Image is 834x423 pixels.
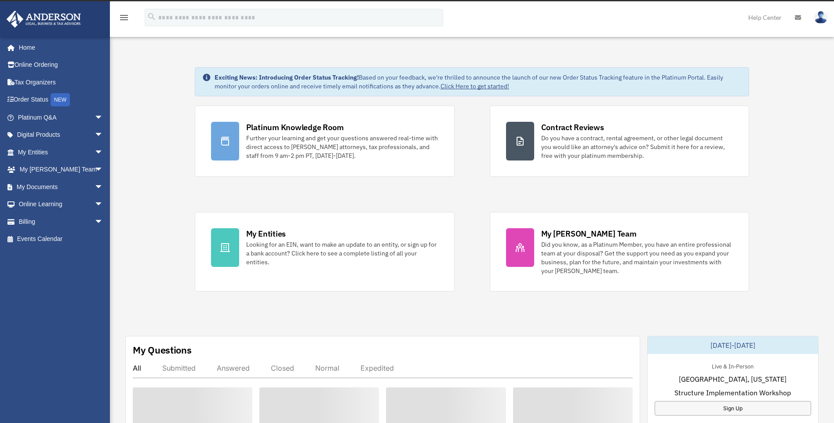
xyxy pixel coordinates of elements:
[6,39,112,56] a: Home
[195,106,455,177] a: Platinum Knowledge Room Further your learning and get your questions answered real-time with dire...
[51,93,70,106] div: NEW
[95,213,112,231] span: arrow_drop_down
[814,11,827,24] img: User Pic
[361,364,394,372] div: Expedited
[490,212,750,292] a: My [PERSON_NAME] Team Did you know, as a Platinum Member, you have an entire professional team at...
[246,228,286,239] div: My Entities
[215,73,742,91] div: Based on your feedback, we're thrilled to announce the launch of our new Order Status Tracking fe...
[95,196,112,214] span: arrow_drop_down
[119,15,129,23] a: menu
[315,364,339,372] div: Normal
[6,56,117,74] a: Online Ordering
[679,374,787,384] span: [GEOGRAPHIC_DATA], [US_STATE]
[6,91,117,109] a: Order StatusNEW
[6,143,117,161] a: My Entitiesarrow_drop_down
[6,126,117,144] a: Digital Productsarrow_drop_down
[6,213,117,230] a: Billingarrow_drop_down
[246,240,438,266] div: Looking for an EIN, want to make an update to an entity, or sign up for a bank account? Click her...
[4,11,84,28] img: Anderson Advisors Platinum Portal
[246,134,438,160] div: Further your learning and get your questions answered real-time with direct access to [PERSON_NAM...
[217,364,250,372] div: Answered
[162,364,196,372] div: Submitted
[541,122,604,133] div: Contract Reviews
[541,134,733,160] div: Do you have a contract, rental agreement, or other legal document you would like an attorney's ad...
[133,343,192,357] div: My Questions
[6,73,117,91] a: Tax Organizers
[6,230,117,248] a: Events Calendar
[441,82,509,90] a: Click Here to get started!
[6,161,117,179] a: My [PERSON_NAME] Teamarrow_drop_down
[674,387,791,398] span: Structure Implementation Workshop
[6,178,117,196] a: My Documentsarrow_drop_down
[705,361,761,370] div: Live & In-Person
[95,178,112,196] span: arrow_drop_down
[655,401,811,416] a: Sign Up
[541,228,637,239] div: My [PERSON_NAME] Team
[541,240,733,275] div: Did you know, as a Platinum Member, you have an entire professional team at your disposal? Get th...
[95,109,112,127] span: arrow_drop_down
[195,212,455,292] a: My Entities Looking for an EIN, want to make an update to an entity, or sign up for a bank accoun...
[215,73,359,81] strong: Exciting News: Introducing Order Status Tracking!
[95,126,112,144] span: arrow_drop_down
[133,364,141,372] div: All
[648,336,818,354] div: [DATE]-[DATE]
[246,122,344,133] div: Platinum Knowledge Room
[95,161,112,179] span: arrow_drop_down
[490,106,750,177] a: Contract Reviews Do you have a contract, rental agreement, or other legal document you would like...
[95,143,112,161] span: arrow_drop_down
[6,109,117,126] a: Platinum Q&Aarrow_drop_down
[271,364,294,372] div: Closed
[6,196,117,213] a: Online Learningarrow_drop_down
[119,12,129,23] i: menu
[147,12,157,22] i: search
